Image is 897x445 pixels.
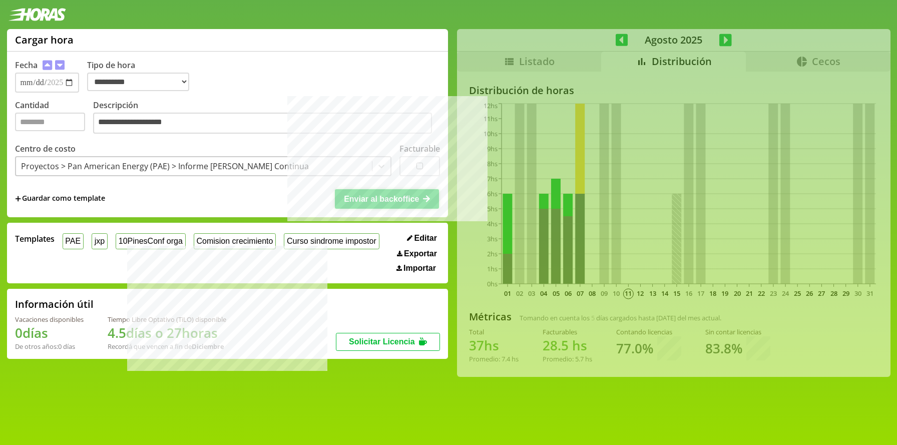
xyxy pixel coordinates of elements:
[404,249,437,258] span: Exportar
[194,233,276,249] button: Comision crecimiento
[15,233,55,244] span: Templates
[192,342,224,351] b: Diciembre
[15,342,84,351] div: De otros años: 0 días
[336,333,440,351] button: Solicitar Licencia
[15,33,74,47] h1: Cargar hora
[15,193,21,204] span: +
[21,161,309,172] div: Proyectos > Pan American Energy (PAE) > Informe [PERSON_NAME] Continua
[15,324,84,342] h1: 0 días
[15,193,105,204] span: +Guardar como template
[93,100,440,136] label: Descripción
[63,233,84,249] button: PAE
[15,143,76,154] label: Centro de costo
[15,100,93,136] label: Cantidad
[108,324,226,342] h1: 4.5 días o 27 horas
[108,315,226,324] div: Tiempo Libre Optativo (TiLO) disponible
[15,315,84,324] div: Vacaciones disponibles
[93,113,432,134] textarea: Descripción
[403,264,436,273] span: Importar
[87,73,189,91] select: Tipo de hora
[335,189,439,208] button: Enviar al backoffice
[414,234,437,243] span: Editar
[108,342,226,351] div: Recordá que vencen a fin de
[8,8,66,21] img: logotipo
[404,233,440,243] button: Editar
[394,249,440,259] button: Exportar
[399,143,440,154] label: Facturable
[344,195,419,203] span: Enviar al backoffice
[15,60,38,71] label: Fecha
[15,297,94,311] h2: Información útil
[15,113,85,131] input: Cantidad
[87,60,197,93] label: Tipo de hora
[284,233,379,249] button: Curso sindrome impostor
[116,233,186,249] button: 10PinesConf orga
[92,233,108,249] button: jxp
[349,337,415,346] span: Solicitar Licencia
